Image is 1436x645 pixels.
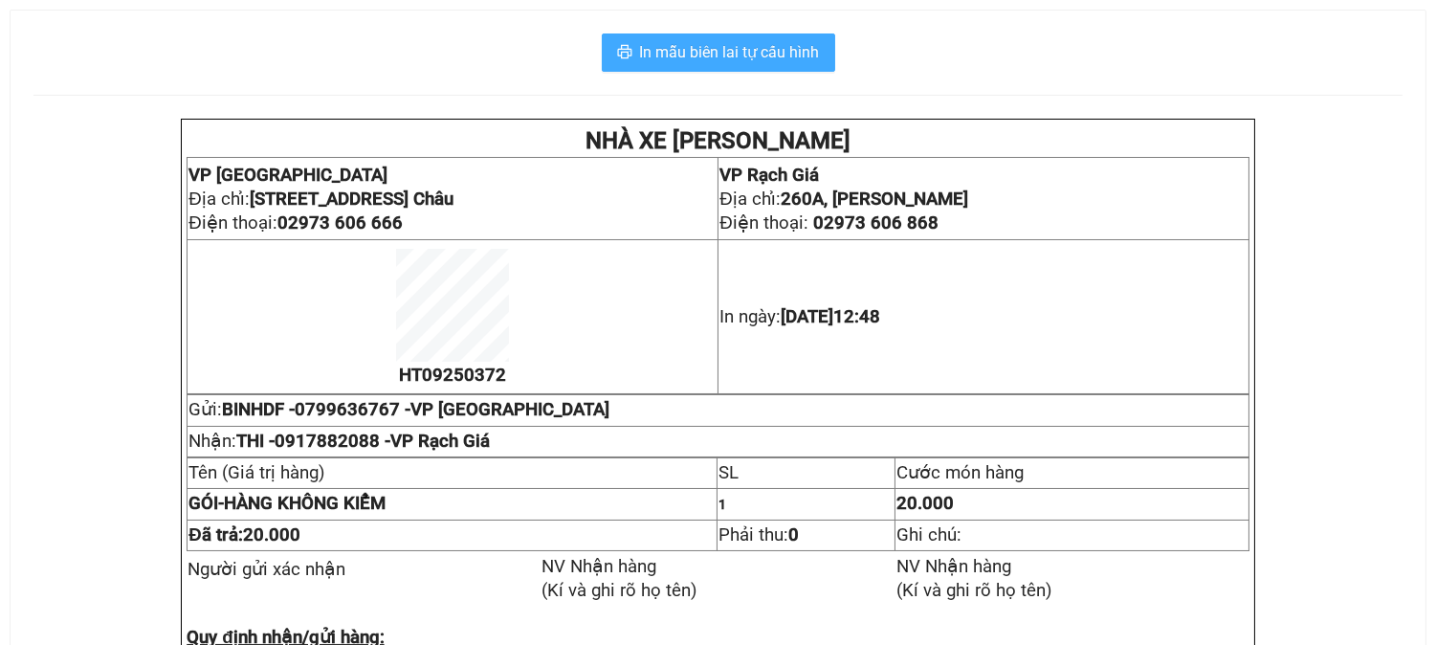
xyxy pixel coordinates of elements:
[896,462,1024,483] span: Cước món hàng
[390,431,490,452] span: VP Rạch Giá
[719,165,819,186] span: VP Rạch Giá
[188,559,345,580] span: Người gửi xác nhận
[781,306,880,327] span: [DATE]
[896,493,954,514] span: 20.000
[188,524,299,545] span: Đã trả:
[719,306,880,327] span: In ngày:
[602,33,835,72] button: printerIn mẫu biên lai tự cấu hình
[640,40,820,64] span: In mẫu biên lai tự cấu hình
[188,493,224,514] span: -
[719,189,967,210] span: Địa chỉ:
[182,88,318,130] span: Địa chỉ:
[896,580,1052,601] span: (Kí và ghi rõ họ tên)
[718,462,739,483] span: SL
[585,127,851,154] strong: NHÀ XE [PERSON_NAME]
[399,365,506,386] span: HT09250372
[188,165,387,186] span: VP [GEOGRAPHIC_DATA]
[833,306,880,327] span: 12:48
[243,524,300,545] span: 20.000
[188,212,402,234] span: Điện thoại:
[182,64,281,85] span: VP Rạch Giá
[188,431,490,452] span: Nhận:
[8,88,166,151] span: Địa chỉ:
[896,524,961,545] span: Ghi chú:
[222,399,609,420] span: BINHDF -
[188,399,609,420] span: Gửi:
[718,497,726,512] span: 1
[236,431,490,452] span: THI -
[541,580,697,601] span: (Kí và ghi rõ họ tên)
[188,493,218,514] span: GÓI
[788,524,799,545] strong: 0
[188,189,453,210] span: Địa chỉ:
[188,462,325,483] span: Tên (Giá trị hàng)
[31,9,296,35] strong: NHÀ XE [PERSON_NAME]
[182,88,318,130] strong: 260A, [PERSON_NAME]
[781,189,968,210] strong: 260A, [PERSON_NAME]
[295,399,609,420] span: 0799636767 -
[277,212,403,234] span: 02973 606 666
[182,133,307,175] span: Điện thoại:
[410,399,609,420] span: VP [GEOGRAPHIC_DATA]
[8,109,166,151] strong: [STREET_ADDRESS] Châu
[813,212,939,234] span: 02973 606 868
[617,44,632,62] span: printer
[718,524,799,545] span: Phải thu:
[8,43,179,85] span: VP [GEOGRAPHIC_DATA]
[896,556,1011,577] span: NV Nhận hàng
[541,556,656,577] span: NV Nhận hàng
[250,189,453,210] strong: [STREET_ADDRESS] Châu
[719,212,938,234] span: Điện thoại:
[275,431,490,452] span: 0917882088 -
[188,493,386,514] strong: HÀNG KHÔNG KIỂM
